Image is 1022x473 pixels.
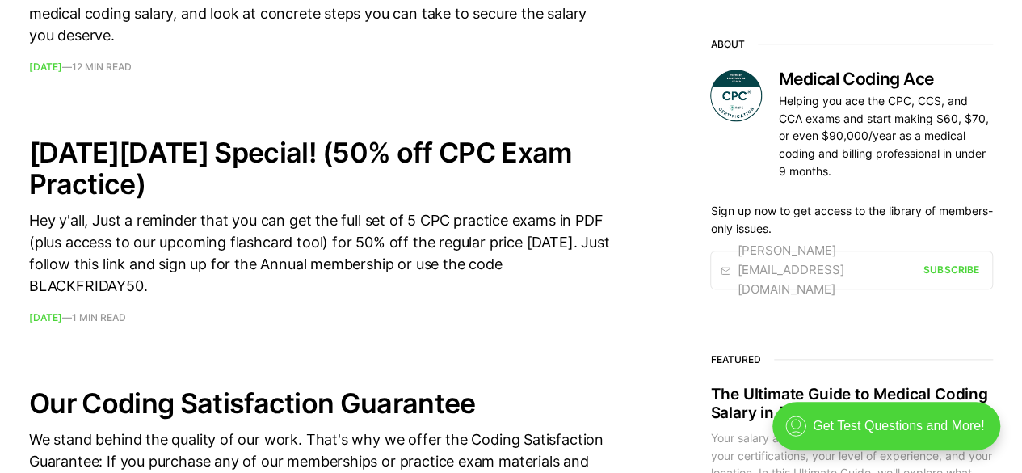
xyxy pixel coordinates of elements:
h2: [DATE][DATE] Special! (50% off CPC Exam Practice) [29,137,611,200]
p: Sign up now to get access to the library of members-only issues. [710,202,993,237]
span: 1 min read [72,313,126,323]
span: 12 min read [72,62,132,72]
time: [DATE] [29,61,62,73]
h2: The Ultimate Guide to Medical Coding Salary in [DATE] [710,385,993,424]
h2: About [710,39,993,50]
div: Hey y'all, Just a reminder that you can get the full set of 5 CPC practice exams in PDF (plus acc... [29,209,611,297]
div: [PERSON_NAME][EMAIL_ADDRESS][DOMAIN_NAME] [721,241,923,299]
h2: Our Coding Satisfaction Guarantee [29,387,611,419]
a: [DATE][DATE] Special! (50% off CPC Exam Practice) Hey y'all, Just a reminder that you can get the... [29,137,611,323]
time: [DATE] [29,311,62,323]
div: Subscribe [923,262,979,277]
footer: — [29,62,611,72]
h3: Medical Coding Ace [778,70,993,89]
a: [PERSON_NAME][EMAIL_ADDRESS][DOMAIN_NAME] Subscribe [710,251,993,289]
p: Helping you ace the CPC, CCS, and CCA exams and start making $60, $70, or even $90,000/year as a ... [778,92,993,179]
footer: — [29,313,611,323]
h3: Featured [710,354,993,365]
iframe: portal-trigger [759,394,1022,473]
img: Medical Coding Ace [710,70,762,121]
